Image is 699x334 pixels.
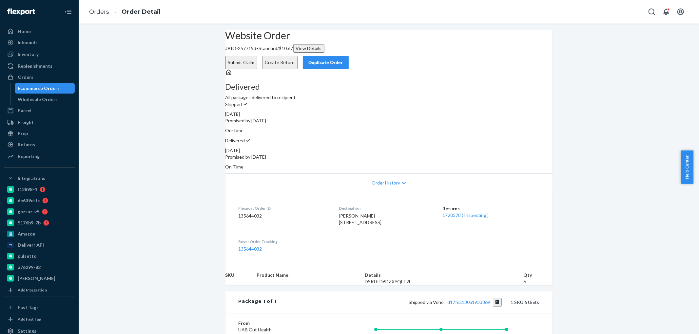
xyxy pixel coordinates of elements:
[4,184,75,195] a: f12898-4
[18,39,38,46] div: Inbounds
[239,298,277,307] div: Package 1 of 1
[225,30,553,41] h2: Website Order
[18,107,31,114] div: Parcel
[225,154,553,160] p: Promised by [DATE]
[15,94,75,105] a: Wholesale Orders
[296,45,322,52] div: View Details
[18,242,44,248] div: Deliverr API
[84,2,166,22] ol: breadcrumbs
[308,59,343,66] div: Duplicate Order
[18,63,52,69] div: Replenishments
[339,205,432,211] dt: Destination
[4,302,75,313] button: Fast Tags
[239,205,328,211] dt: Flexport Order ID
[225,117,553,124] p: Promised by [DATE]
[239,239,328,244] dt: Buyer Order Tracking
[4,117,75,128] a: Freight
[262,56,298,69] button: Create Return
[4,151,75,162] a: Reporting
[303,56,349,69] button: Duplicate Order
[18,96,58,103] div: Wholesale Orders
[523,278,553,285] td: 6
[365,272,523,278] th: Details
[18,253,37,259] div: pulsetto
[239,213,328,219] dd: 135644032
[225,101,553,108] p: Shipped
[18,153,40,160] div: Reporting
[493,298,502,307] button: Copy tracking number
[4,195,75,206] a: 6e639d-fc
[365,278,523,285] div: DSKU: D6DZXYQEE2L
[523,272,553,278] th: Qty
[4,315,75,323] a: Add Fast Tag
[18,85,60,92] div: Ecommerce Orders
[660,5,673,18] button: Open notifications
[4,273,75,284] a: [PERSON_NAME]
[4,251,75,261] a: pulsetto
[225,56,257,69] button: Submit Claim
[225,82,553,91] h3: Delivered
[409,299,502,305] span: Shipped via Veho
[239,320,317,326] dt: From
[18,197,40,204] div: 6e639d-fc
[18,141,35,148] div: Returns
[447,299,490,305] a: d17fea130a1933869
[645,5,658,18] button: Open Search Box
[15,83,75,94] a: Ecommerce Orders
[674,5,687,18] button: Open account menu
[18,28,31,35] div: Home
[681,150,693,184] button: Help Center
[89,8,109,15] a: Orders
[18,231,35,237] div: Amazon
[293,44,324,53] button: View Details
[4,139,75,150] a: Returns
[4,173,75,184] button: Integrations
[18,119,34,126] div: Freight
[259,45,278,51] span: Standard
[225,147,553,154] div: [DATE]
[18,51,39,58] div: Inventory
[225,44,553,53] p: # BIO-2577193 / $10.67
[18,316,41,322] div: Add Fast Tag
[4,240,75,250] a: Deliverr API
[4,72,75,82] a: Orders
[4,128,75,139] a: Prep
[4,262,75,272] a: a76299-82
[4,229,75,239] a: Amazon
[225,127,553,134] p: On-Time
[4,218,75,228] a: 5176b9-7b
[18,287,47,293] div: Add Integration
[4,206,75,217] a: gnzsuz-v5
[442,212,489,218] a: 1720578 ( Inspecting )
[18,220,41,226] div: 5176b9-7b
[122,8,161,15] a: Order Detail
[277,298,539,307] div: 1 SKU 6 Units
[225,111,553,117] div: [DATE]
[4,49,75,60] a: Inventory
[4,61,75,71] a: Replenishments
[225,137,553,144] p: Delivered
[18,130,28,137] div: Prep
[339,213,381,225] span: [PERSON_NAME] [STREET_ADDRESS]
[257,45,259,51] span: •
[225,164,553,170] p: On-Time
[225,82,553,101] div: All packages delivered to recipient
[4,286,75,294] a: Add Integration
[442,205,539,212] dt: Returns
[18,208,39,215] div: gnzsuz-v5
[18,264,41,271] div: a76299-82
[4,26,75,37] a: Home
[257,272,365,278] th: Product Name
[7,9,35,15] img: Flexport logo
[18,304,39,311] div: Fast Tags
[4,37,75,48] a: Inbounds
[18,74,33,80] div: Orders
[372,180,400,186] span: Order History
[18,175,45,182] div: Integrations
[239,246,262,252] a: 135644032
[62,5,75,18] button: Close Navigation
[18,186,37,193] div: f12898-4
[4,105,75,116] a: Parcel
[18,275,55,282] div: [PERSON_NAME]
